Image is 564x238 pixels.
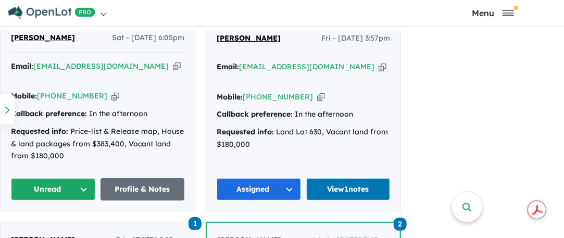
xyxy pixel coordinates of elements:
[11,61,33,71] strong: Email:
[37,91,107,101] a: [PHONE_NUMBER]
[217,92,243,102] strong: Mobile:
[11,33,75,42] span: [PERSON_NAME]
[111,91,119,102] button: Copy
[11,109,87,118] strong: Callback preference:
[306,178,391,201] a: View1notes
[394,216,407,230] a: 2
[394,218,407,231] span: 2
[243,92,313,102] a: [PHONE_NUMBER]
[217,62,239,71] strong: Email:
[239,62,374,71] a: [EMAIL_ADDRESS][DOMAIN_NAME]
[217,178,301,201] button: Assigned
[189,217,202,230] span: 1
[11,108,184,120] div: In the afternoon
[217,33,281,43] span: [PERSON_NAME]
[189,216,202,230] a: 1
[317,92,325,103] button: Copy
[217,126,390,151] div: Land Lot 630, Vacant land from $180,000
[379,61,386,72] button: Copy
[11,32,75,44] a: [PERSON_NAME]
[173,61,181,72] button: Copy
[112,32,184,44] span: Sat - [DATE] 6:05pm
[11,127,68,136] strong: Requested info:
[321,32,390,45] span: Fri - [DATE] 3:57pm
[101,178,185,201] a: Profile & Notes
[424,8,561,18] button: Toggle navigation
[217,109,293,119] strong: Callback preference:
[11,178,95,201] button: Unread
[217,32,281,45] a: [PERSON_NAME]
[11,91,37,101] strong: Mobile:
[8,6,95,19] img: Openlot PRO Logo White
[217,127,274,136] strong: Requested info:
[217,108,390,121] div: In the afternoon
[33,61,169,71] a: [EMAIL_ADDRESS][DOMAIN_NAME]
[11,126,184,162] div: Price-list & Release map, House & land packages from $383,400, Vacant land from $180,000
